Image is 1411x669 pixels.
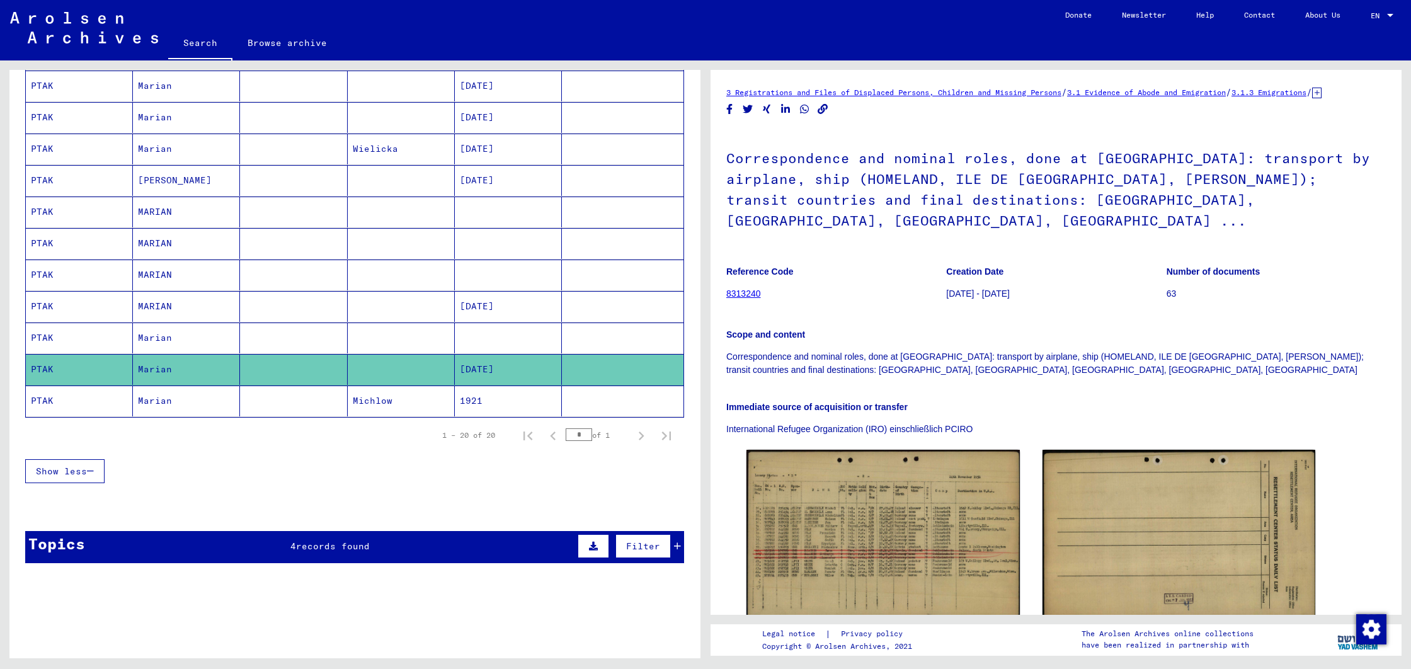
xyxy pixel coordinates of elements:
[1306,86,1312,98] span: /
[566,429,629,441] div: of 1
[1226,86,1231,98] span: /
[1082,628,1254,639] p: The Arolsen Archives online collections
[455,354,562,385] mat-cell: [DATE]
[455,386,562,416] mat-cell: 1921
[726,350,1386,377] p: Correspondence and nominal roles, done at [GEOGRAPHIC_DATA]: transport by airplane, ship (HOMELAN...
[455,291,562,322] mat-cell: [DATE]
[515,423,540,448] button: First page
[133,323,240,353] mat-cell: Marian
[1043,450,1316,620] img: 002.jpg
[133,354,240,385] mat-cell: Marian
[26,323,133,353] mat-cell: PTAK
[133,386,240,416] mat-cell: Marian
[654,423,679,448] button: Last page
[831,627,918,641] a: Privacy policy
[760,101,774,117] button: Share on Xing
[1167,266,1260,277] b: Number of documents
[726,329,805,340] b: Scope and content
[133,165,240,196] mat-cell: [PERSON_NAME]
[10,12,158,43] img: Arolsen_neg.svg
[133,134,240,164] mat-cell: Marian
[726,423,1386,436] p: International Refugee Organization (IRO) einschließlich PCIRO
[290,540,296,552] span: 4
[26,386,133,416] mat-cell: PTAK
[133,102,240,133] mat-cell: Marian
[540,423,566,448] button: Previous page
[726,129,1386,247] h1: Correspondence and nominal roles, done at [GEOGRAPHIC_DATA]: transport by airplane, ship (HOMELAN...
[133,228,240,259] mat-cell: MARIAN
[726,88,1061,97] a: 3 Registrations and Files of Displaced Persons, Children and Missing Persons
[296,540,370,552] span: records found
[26,134,133,164] mat-cell: PTAK
[1231,88,1306,97] a: 3.1.3 Emigrations
[1335,624,1382,655] img: yv_logo.png
[26,102,133,133] mat-cell: PTAK
[26,291,133,322] mat-cell: PTAK
[168,28,232,60] a: Search
[26,165,133,196] mat-cell: PTAK
[133,260,240,290] mat-cell: MARIAN
[946,266,1003,277] b: Creation Date
[455,102,562,133] mat-cell: [DATE]
[133,291,240,322] mat-cell: MARIAN
[26,197,133,227] mat-cell: PTAK
[26,260,133,290] mat-cell: PTAK
[1061,86,1067,98] span: /
[946,287,1165,300] p: [DATE] - [DATE]
[26,354,133,385] mat-cell: PTAK
[726,402,908,412] b: Immediate source of acquisition or transfer
[455,71,562,101] mat-cell: [DATE]
[1371,11,1385,20] span: EN
[629,423,654,448] button: Next page
[723,101,736,117] button: Share on Facebook
[762,627,918,641] div: |
[762,641,918,652] p: Copyright © Arolsen Archives, 2021
[1356,614,1386,644] img: Change consent
[1067,88,1226,97] a: 3.1 Evidence of Abode and Emigration
[1167,287,1386,300] p: 63
[348,134,455,164] mat-cell: Wielicka
[26,71,133,101] mat-cell: PTAK
[28,532,85,555] div: Topics
[455,165,562,196] mat-cell: [DATE]
[26,228,133,259] mat-cell: PTAK
[615,534,671,558] button: Filter
[36,466,87,477] span: Show less
[762,627,825,641] a: Legal notice
[779,101,792,117] button: Share on LinkedIn
[741,101,755,117] button: Share on Twitter
[746,450,1020,620] img: 001.jpg
[442,430,495,441] div: 1 – 20 of 20
[133,197,240,227] mat-cell: MARIAN
[1082,639,1254,651] p: have been realized in partnership with
[798,101,811,117] button: Share on WhatsApp
[348,386,455,416] mat-cell: Michlow
[726,289,761,299] a: 8313240
[626,540,660,552] span: Filter
[816,101,830,117] button: Copy link
[455,134,562,164] mat-cell: [DATE]
[25,459,105,483] button: Show less
[232,28,342,58] a: Browse archive
[133,71,240,101] mat-cell: Marian
[726,266,794,277] b: Reference Code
